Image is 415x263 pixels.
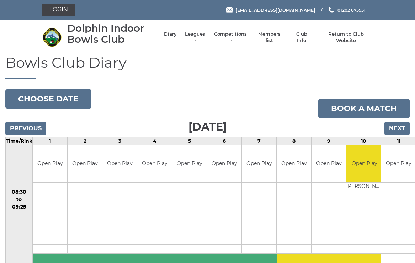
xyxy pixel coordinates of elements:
img: Phone us [329,7,334,13]
input: Next [384,122,410,135]
td: 1 [33,137,68,145]
td: Open Play [346,145,382,183]
a: Leagues [184,31,206,44]
td: Open Play [137,145,172,183]
h1: Bowls Club Diary [5,55,410,79]
td: Open Play [207,145,241,183]
a: Book a match [318,99,410,118]
td: 9 [312,137,346,145]
a: Login [42,4,75,16]
span: [EMAIL_ADDRESS][DOMAIN_NAME] [236,7,315,12]
td: 8 [277,137,312,145]
td: Time/Rink [6,137,33,145]
div: Dolphin Indoor Bowls Club [67,23,157,45]
td: 6 [207,137,242,145]
a: Return to Club Website [319,31,373,44]
td: [PERSON_NAME] [346,183,382,191]
td: 10 [346,137,381,145]
a: Competitions [213,31,248,44]
td: Open Play [172,145,207,183]
input: Previous [5,122,46,135]
td: Open Play [33,145,67,183]
button: Choose date [5,89,91,109]
a: Diary [164,31,177,37]
td: 7 [242,137,277,145]
td: 3 [102,137,137,145]
td: Open Play [312,145,346,183]
a: Email [EMAIL_ADDRESS][DOMAIN_NAME] [226,7,315,14]
td: Open Play [102,145,137,183]
td: Open Play [277,145,311,183]
td: Open Play [242,145,276,183]
a: Members list [255,31,284,44]
span: 01202 675551 [337,7,366,12]
a: Phone us 01202 675551 [328,7,366,14]
td: 5 [172,137,207,145]
td: 2 [68,137,102,145]
td: 08:30 to 09:25 [6,145,33,254]
img: Dolphin Indoor Bowls Club [42,27,62,47]
td: 4 [137,137,172,145]
img: Email [226,7,233,13]
a: Club Info [291,31,312,44]
td: Open Play [68,145,102,183]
